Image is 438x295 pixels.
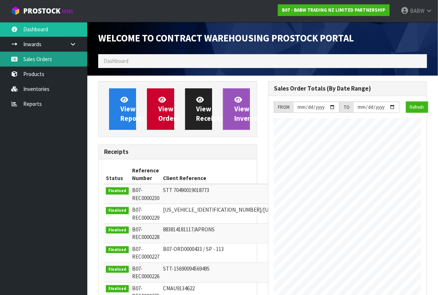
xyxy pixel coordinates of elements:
span: 883814181117/APRONS [163,226,215,233]
span: Finalised [106,285,129,292]
div: FROM [274,101,293,113]
a: ViewReports [109,88,136,130]
span: Finalised [106,246,129,254]
th: Status [104,165,131,184]
a: ViewOrders [147,88,174,130]
img: cube-alt.png [11,6,20,15]
span: B07-REC0000230 [132,187,160,201]
span: Welcome to Contract Warehousing ProStock Portal [98,32,354,44]
span: Finalised [106,207,129,214]
button: Refresh [406,101,428,113]
span: CMAU9134622 [163,285,195,292]
th: Client Reference [162,165,403,184]
span: [US_VEHICLE_IDENTIFICATION_NUMBER]/[US_VEHICLE_IDENTIFICATION_NUMBER]/STT70490019018 [163,206,401,213]
span: B07-REC0000229 [132,206,160,221]
h3: Sales Order Totals (By Date Range) [274,85,421,92]
span: View Reports [120,95,145,123]
span: B07-REC0000226 [132,265,160,280]
span: BABW [410,7,425,14]
span: Finalised [106,187,129,195]
strong: B07 - BABW TRADING NZ LIMITED PARTNERSHIP [282,7,386,13]
span: View Receipts [196,95,223,123]
span: Finalised [106,227,129,234]
span: Dashboard [104,57,128,64]
span: B07-ORD0000433 / SP - 113 [163,246,224,252]
span: B07-REC0000227 [132,246,160,260]
span: View Orders [158,95,179,123]
span: STT 70490019018773 [163,187,210,194]
span: B07-REC0000228 [132,226,160,240]
a: ViewReceipts [185,88,212,130]
small: WMS [62,8,73,15]
h3: Receipts [104,148,251,155]
span: Finalised [106,266,129,273]
span: ProStock [23,6,60,16]
div: TO [340,101,353,113]
a: ViewInventory [223,88,250,130]
span: STT-15690094569495 [163,265,210,272]
span: View Inventory [234,95,265,123]
th: Reference Number [131,165,162,184]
